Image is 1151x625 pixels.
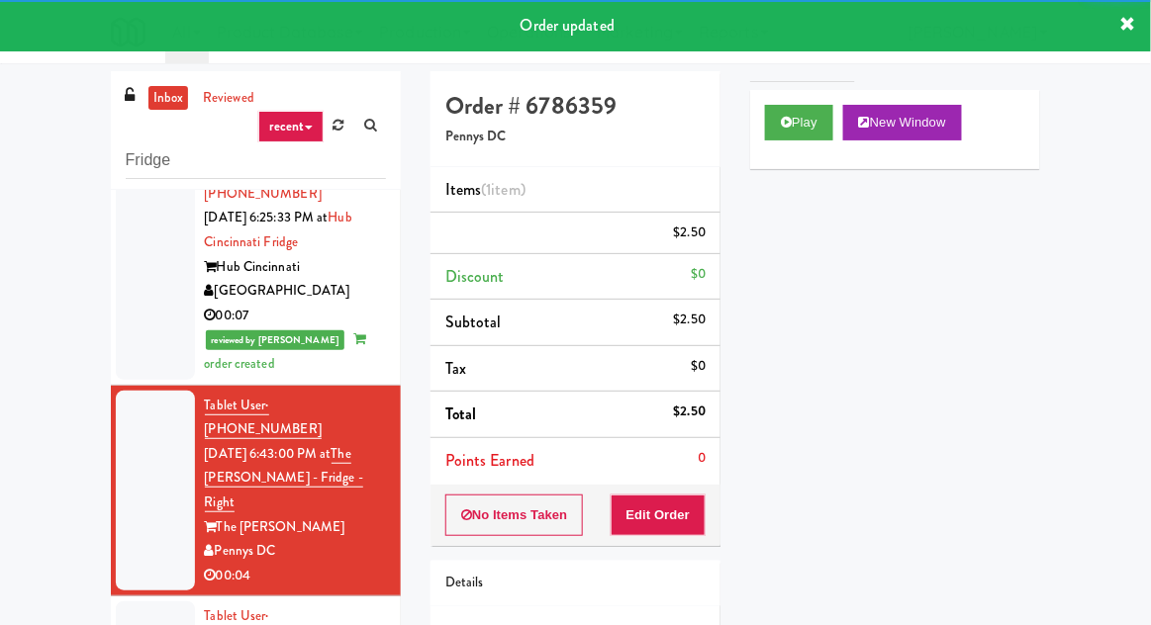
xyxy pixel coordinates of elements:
div: $0 [691,354,706,379]
ng-pluralize: item [492,178,521,201]
div: Details [445,571,706,595]
a: Tablet User· [PHONE_NUMBER] [205,159,322,203]
span: [DATE] 6:25:33 PM at [205,208,329,226]
span: Subtotal [445,311,502,333]
div: Pennys DC [205,539,386,564]
div: $2.50 [674,221,707,245]
div: Hub Cincinnati [205,255,386,280]
div: 00:07 [205,304,386,328]
div: [GEOGRAPHIC_DATA] [205,279,386,304]
div: 00:04 [205,564,386,588]
li: Tablet User· [PHONE_NUMBER][DATE] 6:43:00 PM atThe [PERSON_NAME] - Fridge - RightThe [PERSON_NAME... [111,386,401,597]
a: Tablet User· [PHONE_NUMBER] [205,396,322,440]
button: Play [765,105,833,140]
a: recent [258,111,324,142]
button: No Items Taken [445,494,584,536]
span: Order updated [521,14,615,37]
a: reviewed [198,86,259,111]
span: · [PHONE_NUMBER] [205,159,322,203]
span: Points Earned [445,449,534,472]
button: New Window [843,105,962,140]
h4: Order # 6786359 [445,93,706,119]
span: Items [445,178,526,201]
span: (1 ) [481,178,526,201]
a: inbox [148,86,189,111]
span: reviewed by [PERSON_NAME] [206,330,345,350]
span: Discount [445,265,505,288]
div: $0 [691,262,706,287]
div: 0 [698,446,706,471]
span: [DATE] 6:43:00 PM at [205,444,332,463]
div: $2.50 [674,400,707,424]
span: Total [445,402,477,425]
h5: Pennys DC [445,130,706,144]
input: Search vision orders [126,142,386,179]
button: Edit Order [611,494,707,536]
div: $2.50 [674,308,707,332]
div: The [PERSON_NAME] [205,515,386,540]
li: Tablet User· [PHONE_NUMBER][DATE] 6:25:33 PM atHub Cincinnati FridgeHub Cincinnati[GEOGRAPHIC_DAT... [111,149,401,385]
a: The [PERSON_NAME] - Fridge - Right [205,444,363,512]
span: Tax [445,357,466,380]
